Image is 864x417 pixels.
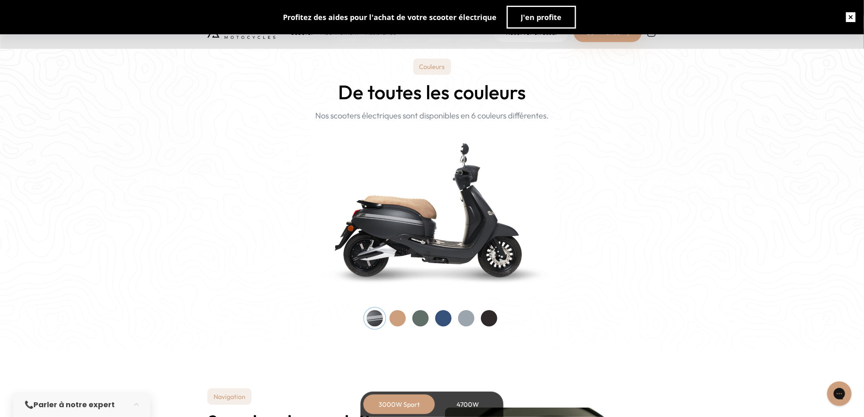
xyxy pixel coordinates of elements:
p: Navigation [207,388,252,405]
h2: De toutes les couleurs [338,81,526,103]
p: Couleurs [413,58,451,75]
iframe: Gorgias live chat messenger [823,379,856,409]
div: 4700W [435,395,501,414]
div: 3000W Sport [367,395,432,414]
p: Nos scooters électriques sont disponibles en 6 couleurs différentes. [315,109,549,122]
